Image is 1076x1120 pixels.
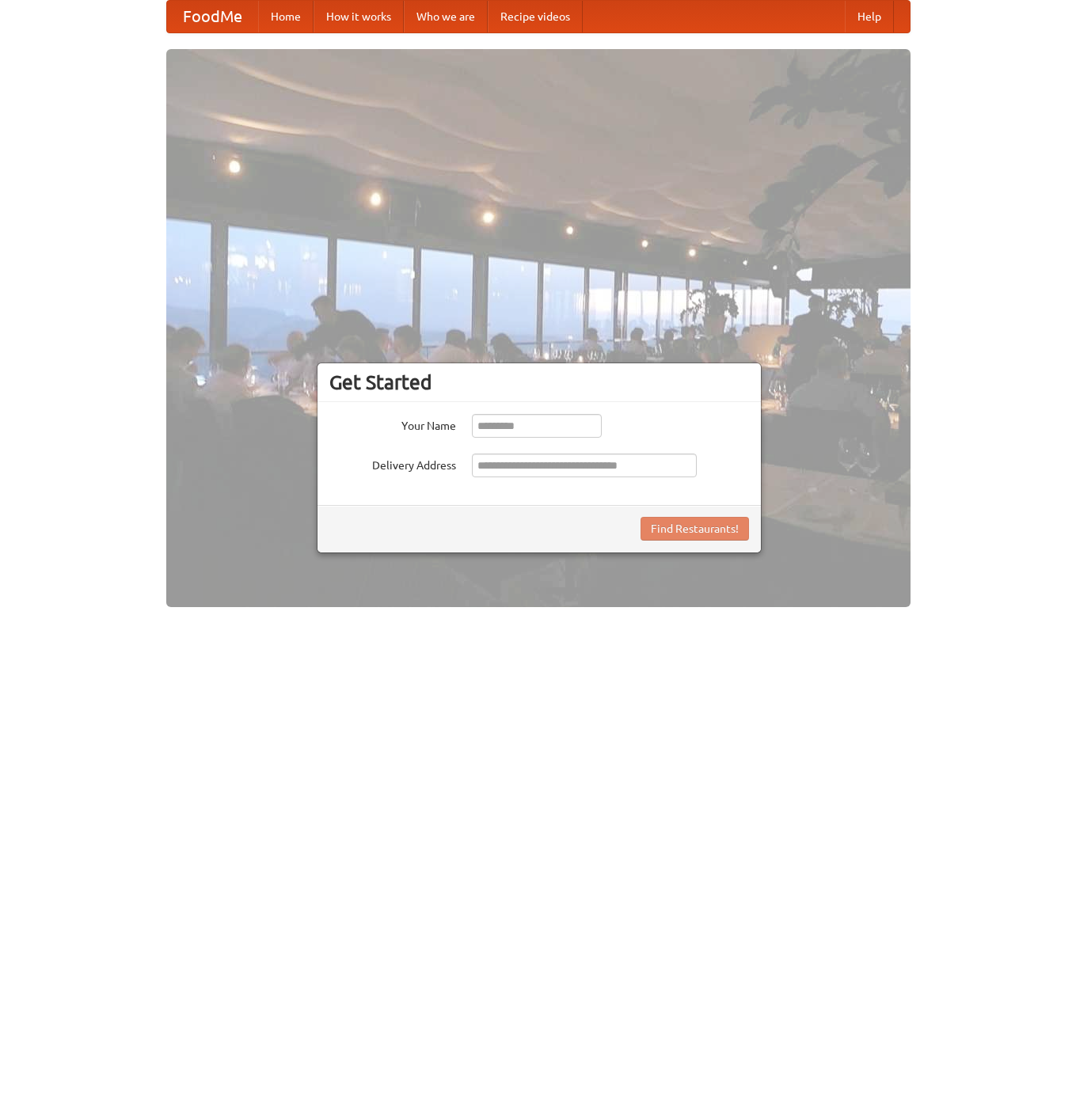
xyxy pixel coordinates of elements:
[404,1,488,32] a: Who we are
[329,454,456,473] label: Delivery Address
[258,1,314,32] a: Home
[641,517,749,541] button: Find Restaurants!
[488,1,583,32] a: Recipe videos
[845,1,894,32] a: Help
[329,370,749,394] h3: Get Started
[329,414,456,434] label: Your Name
[167,1,258,32] a: FoodMe
[314,1,404,32] a: How it works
